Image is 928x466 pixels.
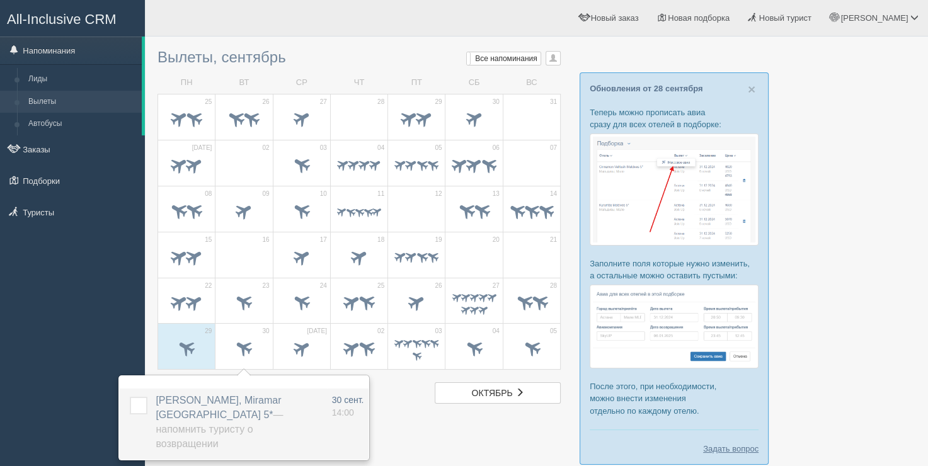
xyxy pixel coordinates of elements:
[192,144,212,152] span: [DATE]
[435,281,442,290] span: 26
[158,72,215,94] td: ПН
[550,327,557,336] span: 05
[493,327,500,336] span: 04
[320,281,327,290] span: 24
[590,106,759,130] p: Теперь можно прописать авиа сразу для всех отелей в подборке:
[591,13,639,23] span: Новый заказ
[475,54,537,63] span: Все напоминания
[748,82,755,96] button: Close
[320,190,327,198] span: 10
[435,236,442,244] span: 19
[377,236,384,244] span: 18
[493,98,500,106] span: 30
[377,144,384,152] span: 04
[590,84,702,93] a: Обновления от 28 сентября
[550,98,557,106] span: 31
[550,190,557,198] span: 14
[748,82,755,96] span: ×
[262,144,269,152] span: 02
[435,382,561,404] a: октябрь
[156,395,283,449] span: [PERSON_NAME], Miramar [GEOGRAPHIC_DATA] 5*
[590,258,759,281] p: Заполните поля которые нужно изменить, а остальные можно оставить пустыми:
[590,134,759,245] img: %D0%BF%D0%BE%D0%B4%D0%B1%D0%BE%D1%80%D0%BA%D0%B0-%D0%B0%D0%B2%D0%B8%D0%B0-1-%D1%81%D1%80%D0%BC-%D...
[388,72,445,94] td: ПТ
[471,388,512,398] span: октябрь
[377,98,384,106] span: 28
[435,327,442,336] span: 03
[550,281,557,290] span: 28
[23,68,142,91] a: Лиды
[205,327,212,336] span: 29
[493,236,500,244] span: 20
[550,236,557,244] span: 21
[668,13,730,23] span: Новая подборка
[23,91,142,113] a: Вылеты
[332,407,354,418] span: 14:00
[435,144,442,152] span: 05
[330,72,387,94] td: ЧТ
[332,394,364,419] a: 30 сент. 14:00
[262,236,269,244] span: 16
[377,281,384,290] span: 25
[205,236,212,244] span: 15
[7,11,117,27] span: All-Inclusive CRM
[703,443,759,455] a: Задать вопрос
[590,285,759,368] img: %D0%BF%D0%BE%D0%B4%D0%B1%D0%BE%D1%80%D0%BA%D0%B0-%D0%B0%D0%B2%D0%B8%D0%B0-2-%D1%81%D1%80%D0%BC-%D...
[503,72,560,94] td: ВС
[205,190,212,198] span: 08
[840,13,908,23] span: [PERSON_NAME]
[320,236,327,244] span: 17
[23,113,142,135] a: Автобусы
[493,190,500,198] span: 13
[332,395,364,405] span: 30 сент.
[307,327,326,336] span: [DATE]
[445,72,503,94] td: СБ
[156,409,283,449] span: — Напомнить туристу о возвращении
[205,281,212,290] span: 22
[1,1,144,35] a: All-Inclusive CRM
[262,98,269,106] span: 26
[550,144,557,152] span: 07
[205,98,212,106] span: 25
[273,72,330,94] td: СР
[493,144,500,152] span: 06
[262,281,269,290] span: 23
[215,72,273,94] td: ВТ
[262,327,269,336] span: 30
[590,380,759,416] p: После этого, при необходимости, можно внести изменения отдельно по каждому отелю.
[158,49,561,65] h3: Вылеты, сентябрь
[156,395,283,449] a: [PERSON_NAME], Miramar [GEOGRAPHIC_DATA] 5*— Напомнить туристу о возвращении
[377,190,384,198] span: 11
[493,281,500,290] span: 27
[320,98,327,106] span: 27
[435,98,442,106] span: 29
[435,190,442,198] span: 12
[377,327,384,336] span: 02
[759,13,811,23] span: Новый турист
[262,190,269,198] span: 09
[320,144,327,152] span: 03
